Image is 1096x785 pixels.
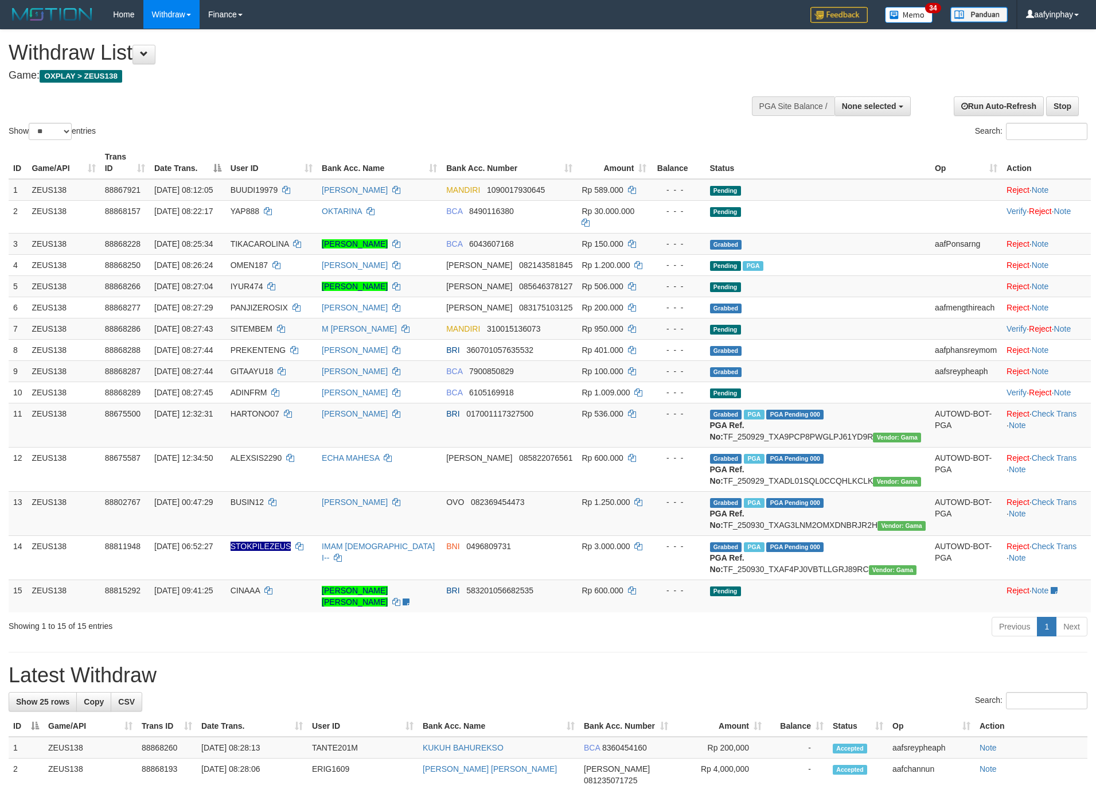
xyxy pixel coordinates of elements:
[1007,324,1027,333] a: Verify
[231,498,264,507] span: BUSIN12
[766,716,828,737] th: Balance: activate to sort column ascending
[873,477,921,487] span: Vendor URL: https://trx31.1velocity.biz
[577,146,651,179] th: Amount: activate to sort column ascending
[705,491,930,535] td: TF_250930_TXAG3LNM2OMXDNBRJR2H
[710,542,742,552] span: Grabbed
[446,453,512,463] span: [PERSON_NAME]
[1007,388,1027,397] a: Verify
[885,7,933,23] img: Button%20Memo.svg
[150,146,226,179] th: Date Trans.: activate to sort column descending
[1007,453,1029,463] a: Reject
[446,345,459,355] span: BRI
[656,205,700,217] div: - - -
[1007,207,1027,216] a: Verify
[1032,498,1077,507] a: Check Trans
[469,388,514,397] span: Copy 6105169918 to clipboard
[1029,324,1052,333] a: Reject
[1032,453,1077,463] a: Check Trans
[1007,239,1029,248] a: Reject
[873,433,921,442] span: Vendor URL: https://trx31.1velocity.biz
[1029,388,1052,397] a: Reject
[105,185,141,195] span: 88867921
[487,185,545,195] span: Copy 1090017930645 to clipboard
[27,200,100,233] td: ZEUS138
[710,410,742,419] span: Grabbed
[1002,535,1091,580] td: · ·
[446,409,459,418] span: BRI
[446,498,464,507] span: OVO
[27,360,100,382] td: ZEUS138
[322,345,388,355] a: [PERSON_NAME]
[925,3,941,13] span: 34
[1009,553,1026,562] a: Note
[766,542,824,552] span: PGA Pending
[1002,339,1091,360] td: ·
[752,96,834,116] div: PGA Site Balance /
[231,324,272,333] span: SITEMBEM
[1037,617,1056,636] a: 1
[710,346,742,356] span: Grabbed
[446,542,459,551] span: BNI
[1032,261,1049,270] a: Note
[1009,509,1026,518] a: Note
[656,387,700,398] div: - - -
[322,303,388,312] a: [PERSON_NAME]
[1006,692,1087,709] input: Search:
[231,367,274,376] span: GITAAYU18
[1002,491,1091,535] td: · ·
[1032,542,1077,551] a: Check Trans
[975,123,1087,140] label: Search:
[322,282,388,291] a: [PERSON_NAME]
[231,586,260,595] span: CINAAA
[27,382,100,403] td: ZEUS138
[705,403,930,447] td: TF_250929_TXA9PCP8PWGLPJ61YD9R
[1032,185,1049,195] a: Note
[869,565,917,575] span: Vendor URL: https://trx31.1velocity.biz
[322,409,388,418] a: [PERSON_NAME]
[579,716,673,737] th: Bank Acc. Number: activate to sort column ascending
[27,179,100,201] td: ZEUS138
[105,542,141,551] span: 88811948
[317,146,442,179] th: Bank Acc. Name: activate to sort column ascending
[744,498,764,508] span: Marked by aafsreyleap
[656,302,700,313] div: - - -
[582,261,630,270] span: Rp 1.200.000
[27,447,100,491] td: ZEUS138
[1032,345,1049,355] a: Note
[105,303,141,312] span: 88868277
[231,409,279,418] span: HARTONO07
[1032,367,1049,376] a: Note
[582,282,623,291] span: Rp 506.000
[710,304,742,313] span: Grabbed
[828,716,888,737] th: Status: activate to sort column ascending
[1056,617,1087,636] a: Next
[519,261,572,270] span: Copy 082143581845 to clipboard
[76,692,111,712] a: Copy
[118,697,135,706] span: CSV
[1009,465,1026,474] a: Note
[154,586,213,595] span: [DATE] 09:41:25
[487,324,540,333] span: Copy 310015136073 to clipboard
[27,254,100,275] td: ZEUS138
[834,96,911,116] button: None selected
[154,453,213,463] span: [DATE] 12:34:50
[322,261,388,270] a: [PERSON_NAME]
[322,453,379,463] a: ECHA MAHESA
[1032,303,1049,312] a: Note
[100,146,150,179] th: Trans ID: activate to sort column ascending
[27,318,100,339] td: ZEUS138
[710,465,744,485] b: PGA Ref. No:
[766,410,824,419] span: PGA Pending
[466,409,533,418] span: Copy 017001117327500 to clipboard
[656,323,700,335] div: - - -
[231,453,282,463] span: ALEXSIS2290
[9,297,27,318] td: 6
[27,580,100,612] td: ZEUS138
[656,541,700,552] div: - - -
[1007,542,1029,551] a: Reject
[446,303,512,312] span: [PERSON_NAME]
[930,297,1002,318] td: aafmengthireach
[471,498,524,507] span: Copy 082369454473 to clipboard
[1029,207,1052,216] a: Reject
[469,239,514,248] span: Copy 6043607168 to clipboard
